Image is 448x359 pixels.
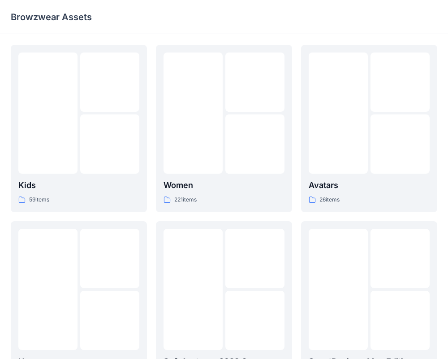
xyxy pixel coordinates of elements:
p: Women [164,179,284,192]
p: Browzwear Assets [11,11,92,23]
a: Kids59items [11,45,147,212]
p: 59 items [29,195,49,205]
p: Kids [18,179,139,192]
p: 26 items [319,195,340,205]
a: Avatars26items [301,45,437,212]
a: Women221items [156,45,292,212]
p: 221 items [174,195,197,205]
p: Avatars [309,179,430,192]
